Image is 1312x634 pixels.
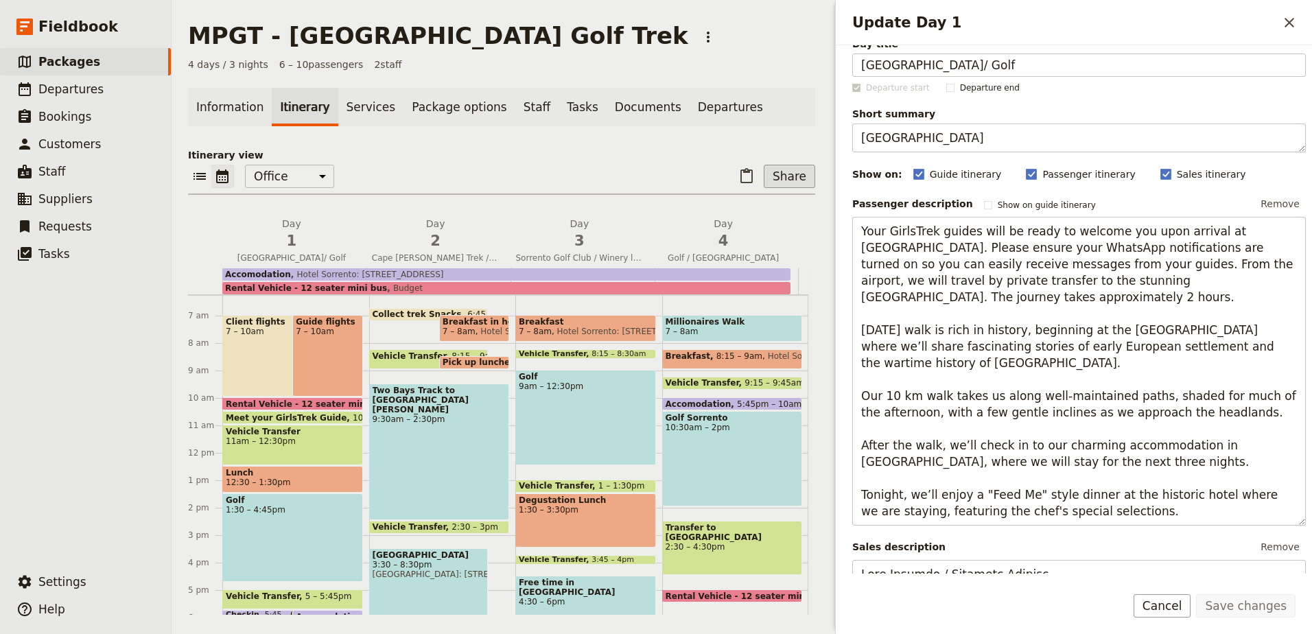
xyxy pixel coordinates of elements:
span: 8:15 – 8:30am [591,350,646,358]
span: Suppliers [38,192,93,206]
span: [GEOGRAPHIC_DATA] [373,550,485,560]
span: Golf [519,372,653,381]
h2: Day [516,217,644,251]
span: [GEOGRAPHIC_DATA]: [STREET_ADDRESS] [373,570,485,579]
span: Customers [38,137,101,151]
span: Hotel Sorrento: [STREET_ADDRESS] [552,327,703,336]
div: Vehicle Transfer1 – 1:30pm [515,480,656,493]
div: Accomodation5:45pm – 10amHotel Sorrento: [STREET_ADDRESS] [662,397,803,410]
span: Golf / [GEOGRAPHIC_DATA] [654,253,793,263]
div: Rental Vehicle - 12 seater mini busBudgetAccomodationHotel Sorrento: [STREET_ADDRESS] [222,268,799,294]
div: Vehicle Transfer3:45 – 4pm [515,555,656,565]
h2: Day [228,217,355,251]
label: Passenger description [852,197,973,211]
span: Vehicle Transfer [373,351,452,361]
span: Millionaires Walk [666,317,799,327]
span: Breakfast [519,317,653,327]
span: Meet your GirlsTrek Guide [226,413,353,422]
span: 11am – 12:30pm [226,436,360,446]
div: Rental Vehicle - 12 seater mini busBudget [222,282,790,294]
button: Add before day 2 [360,217,373,268]
div: 7 am [188,310,222,321]
span: Client flights [226,317,338,327]
span: Help [38,602,65,616]
div: Meet your GirlsTrek Guide10:30am [222,411,363,424]
textarea: Your GirlsTrek guides will be ready to welcome you upon arrival at [GEOGRAPHIC_DATA]. Please ensu... [852,217,1306,526]
div: Golf Sorrento10:30am – 2pm [662,411,803,506]
span: 1 – 1:30pm [598,481,645,491]
div: 4 pm [188,557,222,568]
span: Guide flights [296,317,359,327]
a: Services [338,88,404,126]
span: Collect trek Snacks [373,309,468,319]
span: 9:30am – 2:30pm [373,414,506,424]
span: 5:45 – 6pm [265,611,307,619]
span: 10:30am [353,413,390,422]
button: Add after day 4 [791,239,805,253]
span: 4 [659,231,787,251]
span: Golf Sorrento [666,413,799,423]
span: 4:30 – 6pm [519,597,653,607]
span: Short summary [852,107,1306,121]
h2: Day [372,217,500,251]
span: Transfer to [GEOGRAPHIC_DATA] [666,523,799,542]
span: Rental Vehicle - 12 seater mini bus [225,283,387,293]
span: Vehicle Transfer [519,481,598,491]
span: Settings [38,575,86,589]
span: Breakfast in hotel [443,317,506,327]
input: Day title [852,54,1306,77]
div: AccomodationHotel Sorrento: [STREET_ADDRESS] [222,268,790,281]
button: Paste itinerary item [735,165,758,188]
span: Sales itinerary [1177,167,1246,181]
span: Vehicle Transfer [519,556,591,564]
span: Packages [38,55,100,69]
div: Lunch12:30 – 1:30pm [222,466,363,493]
span: 2 staff [374,58,401,71]
span: 3:30 – 8:30pm [373,560,485,570]
button: List view [188,165,211,188]
span: Vehicle Transfer [373,522,452,532]
span: 7 – 10am [296,327,359,336]
span: Pick up lunches [443,357,521,367]
button: Actions [696,25,720,49]
span: 7 – 10am [226,327,338,336]
h2: Day [659,217,787,251]
div: 2 pm [188,502,222,513]
a: Tasks [559,88,607,126]
div: Degustation Lunch1:30 – 3:30pm [515,493,656,548]
button: Share [764,165,815,188]
button: Day1[GEOGRAPHIC_DATA]/ Golf [222,217,366,268]
div: Pick up lunches [439,356,509,369]
span: 1 [228,231,355,251]
div: Breakfast8:15 – 9amHotel Sorrento: [STREET_ADDRESS] [662,349,803,369]
span: Accomodation [225,270,291,279]
div: Checkin5:45 – 6pm [222,610,342,620]
span: Tasks [38,247,70,261]
span: Show on guide itinerary [998,200,1096,211]
a: Documents [607,88,690,126]
div: 10 am [188,392,222,403]
div: Breakfast7 – 8amHotel Sorrento: [STREET_ADDRESS] [515,315,656,342]
span: 10:30am – 2pm [666,423,799,432]
p: Itinerary view [188,148,815,162]
span: Hotel Sorrento: [STREET_ADDRESS] [476,327,627,336]
span: 2:30 – 4:30pm [666,542,799,552]
button: Add after day 4 [791,220,805,233]
label: Sales description [852,540,946,554]
span: 2:30 – 3pm [452,522,498,532]
div: Accomodation [292,610,362,623]
div: Guide flights7 – 10am [292,315,362,397]
span: Cape [PERSON_NAME] Trek / [GEOGRAPHIC_DATA] [366,253,505,263]
span: Requests [38,220,92,233]
div: 8 am [188,338,222,349]
span: 6 – 10 passengers [279,58,364,71]
h2: Update Day 1 [852,12,1278,33]
button: Remove [1254,537,1306,557]
button: Cancel [1134,594,1191,618]
span: Departure end [960,82,1020,93]
span: Rental Vehicle - 12 seater mini bus [666,591,834,600]
a: Information [188,88,272,126]
span: 9:15 – 9:45am [745,378,804,388]
span: Departure start [866,82,930,93]
div: Rental Vehicle - 12 seater mini bus [222,397,363,410]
